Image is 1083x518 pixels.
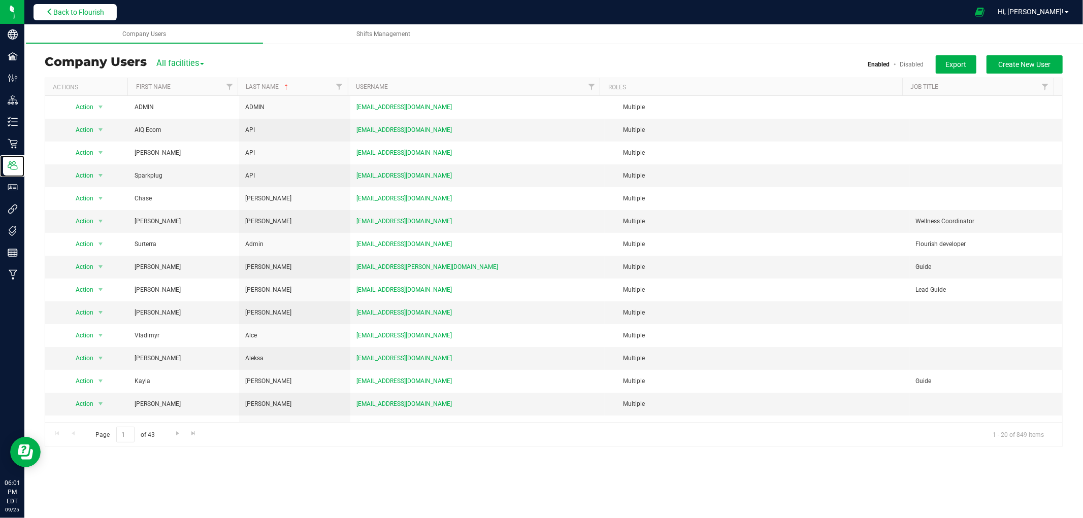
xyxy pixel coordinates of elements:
[356,30,410,38] span: Shifts Management
[5,478,20,506] p: 06:01 PM EDT
[94,214,107,228] span: select
[135,171,162,181] span: Sparkplug
[94,260,107,274] span: select
[987,55,1063,74] button: Create New User
[135,262,181,272] span: [PERSON_NAME]
[356,331,452,340] span: [EMAIL_ADDRESS][DOMAIN_NAME]
[916,239,966,249] span: Flourish developer
[67,191,94,205] span: Action
[356,354,452,363] span: [EMAIL_ADDRESS][DOMAIN_NAME]
[623,355,645,362] span: Multiple
[94,123,107,137] span: select
[135,399,181,409] span: [PERSON_NAME]
[87,427,163,442] span: Page of 43
[356,262,498,272] span: [EMAIL_ADDRESS][PERSON_NAME][DOMAIN_NAME]
[623,218,645,225] span: Multiple
[135,354,181,363] span: [PERSON_NAME]
[67,283,94,297] span: Action
[67,168,94,183] span: Action
[916,217,975,226] span: Wellness Coordinator
[245,125,255,135] span: API
[8,139,18,149] inline-svg: Retail
[135,308,181,318] span: [PERSON_NAME]
[94,283,107,297] span: select
[94,328,107,342] span: select
[623,149,645,156] span: Multiple
[623,286,645,293] span: Multiple
[984,427,1052,442] span: 1 - 20 of 849 items
[356,102,452,112] span: [EMAIL_ADDRESS][DOMAIN_NAME]
[245,102,265,112] span: ADMIN
[8,51,18,61] inline-svg: Facilities
[8,95,18,105] inline-svg: Distribution
[623,309,645,316] span: Multiple
[67,100,94,114] span: Action
[245,239,264,249] span: Admin
[623,195,645,202] span: Multiple
[8,73,18,83] inline-svg: Configuration
[94,420,107,434] span: select
[116,427,135,442] input: 1
[623,400,645,407] span: Multiple
[67,305,94,320] span: Action
[34,4,117,20] button: Back to Flourish
[8,182,18,192] inline-svg: User Roles
[8,117,18,127] inline-svg: Inventory
[356,171,452,181] span: [EMAIL_ADDRESS][DOMAIN_NAME]
[600,78,902,96] th: Roles
[94,146,107,160] span: select
[67,397,94,411] span: Action
[623,263,645,270] span: Multiple
[8,204,18,214] inline-svg: Integrations
[245,217,291,226] span: [PERSON_NAME]
[245,399,291,409] span: [PERSON_NAME]
[135,194,152,203] span: Chase
[916,262,932,272] span: Guide
[868,61,890,68] a: Enabled
[356,399,452,409] span: [EMAIL_ADDRESS][DOMAIN_NAME]
[67,260,94,274] span: Action
[67,237,94,251] span: Action
[8,226,18,236] inline-svg: Tags
[135,217,181,226] span: [PERSON_NAME]
[135,331,159,340] span: Vladimyr
[245,331,257,340] span: Alce
[8,269,18,280] inline-svg: Manufacturing
[67,146,94,160] span: Action
[356,125,452,135] span: [EMAIL_ADDRESS][DOMAIN_NAME]
[135,239,156,249] span: Surterra
[135,148,181,158] span: [PERSON_NAME]
[245,148,255,158] span: API
[946,60,967,68] span: Export
[53,84,124,91] div: Actions
[583,78,600,95] a: Filter
[67,328,94,342] span: Action
[156,58,204,68] span: All facilities
[623,103,645,111] span: Multiple
[245,376,291,386] span: [PERSON_NAME]
[1037,78,1054,95] a: Filter
[53,8,104,16] span: Back to Flourish
[8,160,18,170] inline-svg: Users
[67,214,94,228] span: Action
[135,376,150,386] span: Kayla
[916,376,932,386] span: Guide
[135,102,154,112] span: ADMIN
[911,83,939,90] a: Job Title
[331,78,348,95] a: Filter
[94,351,107,365] span: select
[999,60,1051,68] span: Create New User
[356,217,452,226] span: [EMAIL_ADDRESS][DOMAIN_NAME]
[67,123,94,137] span: Action
[936,55,976,74] button: Export
[356,376,452,386] span: [EMAIL_ADDRESS][DOMAIN_NAME]
[916,285,946,295] span: Lead Guide
[186,427,201,440] a: Go to the last page
[94,237,107,251] span: select
[170,427,185,440] a: Go to the next page
[245,262,291,272] span: [PERSON_NAME]
[623,377,645,385] span: Multiple
[94,100,107,114] span: select
[968,2,991,22] span: Open Ecommerce Menu
[245,171,255,181] span: API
